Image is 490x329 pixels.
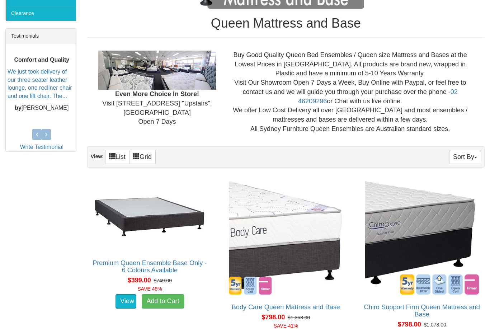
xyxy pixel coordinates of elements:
font: SAVE 46% [137,286,162,292]
font: SAVE 41% [274,323,298,329]
a: Grid [129,150,156,164]
b: by [15,105,22,111]
strong: View: [91,154,104,160]
div: Visit [STREET_ADDRESS] "Upstairs", [GEOGRAPHIC_DATA] Open 7 Days [93,51,222,127]
div: Testimonials [6,29,76,43]
img: Premium Queen Ensemble Base Only - 6 Colours Available [91,179,208,252]
b: Comfort and Quality [14,57,69,63]
span: $798.00 [398,321,421,328]
a: Add to Cart [142,294,184,309]
a: Premium Queen Ensemble Base Only - 6 Colours Available [93,259,207,274]
a: View [116,294,136,309]
del: $1,368.00 [288,315,310,320]
b: Even More Choice In Store! [115,90,199,98]
a: We just took delivery of our three seater leather lounge, one recliner chair and one lift chair. ... [8,69,72,99]
a: Clearance [6,6,76,21]
img: Chiro Support Firm Queen Mattress and Base [363,179,481,296]
button: Sort By [449,150,481,164]
div: Buy Good Quality Queen Bed Ensembles / Queen size Mattress and Bases at the Lowest Prices in [GEO... [221,51,479,133]
span: $798.00 [262,314,285,321]
del: $749.00 [154,278,172,283]
a: 02 46209296 [298,88,458,105]
img: Body Care Queen Mattress and Base [227,179,344,296]
h1: Queen Mattress and Base [87,16,485,30]
a: List [105,150,129,164]
a: Write Testimonial [20,144,63,150]
a: Chiro Support Firm Queen Mattress and Base [364,304,480,318]
p: [PERSON_NAME] [8,104,76,113]
img: Showroom [98,51,216,90]
span: $399.00 [128,277,151,284]
del: $1,078.00 [424,322,446,328]
a: Body Care Queen Mattress and Base [232,304,340,311]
